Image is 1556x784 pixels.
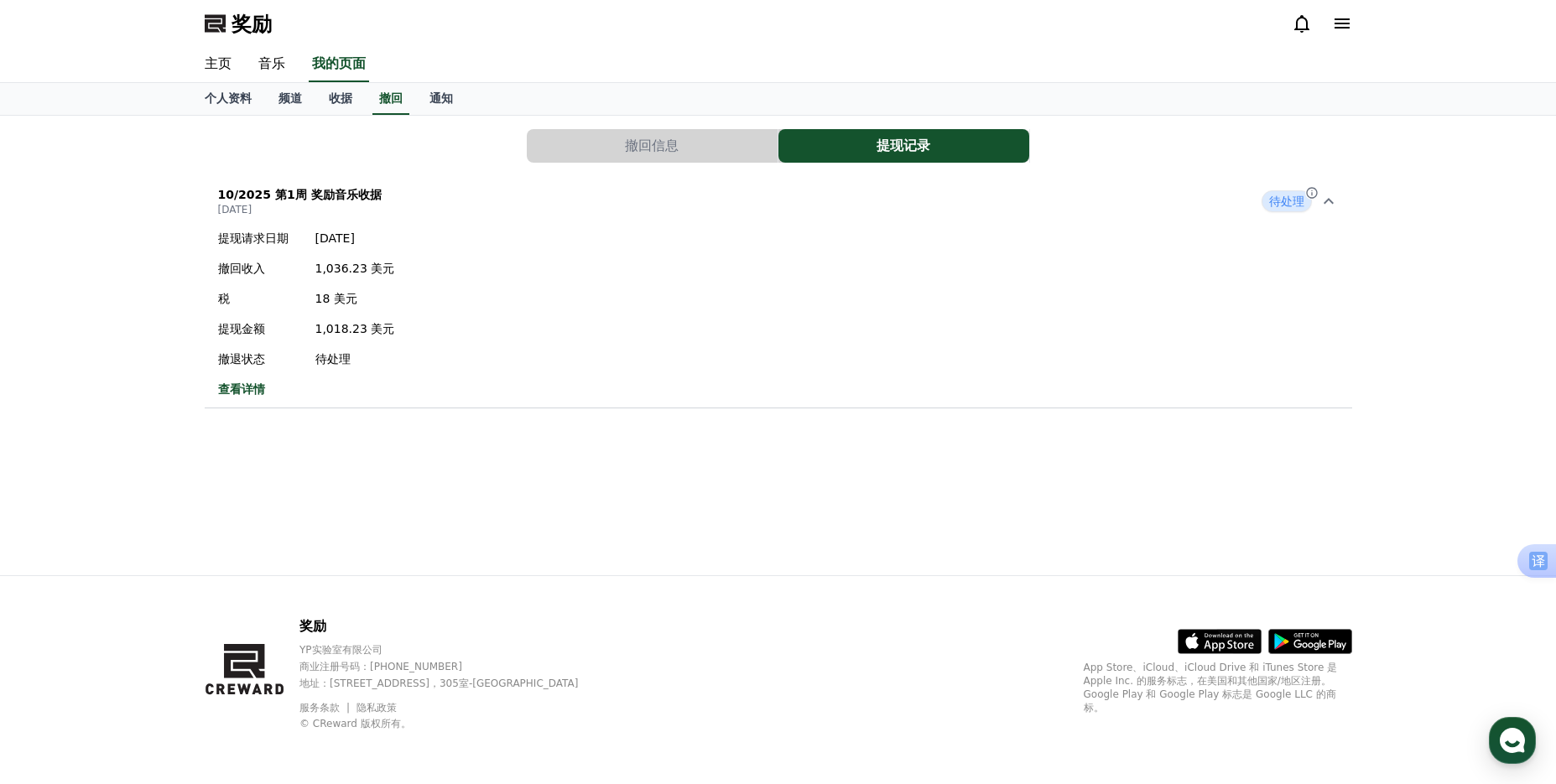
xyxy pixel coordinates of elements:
span: Settings [248,557,289,570]
font: 通知 [429,91,453,105]
font: App Store、iCloud、iCloud Drive 和 iTunes Store 是 Apple Inc. 的服务标志，在美国和其他国家/地区注册。Google Play 和 Googl... [1084,662,1338,714]
font: 10/2025 第1周 奖励音乐收据 [218,188,382,201]
a: 隐私政策 [356,702,397,714]
a: 我的页面 [309,47,369,82]
font: 地址：[STREET_ADDRESS]，305室-[GEOGRAPHIC_DATA] [299,678,578,689]
a: Home [5,532,111,574]
font: [DATE] [315,231,355,245]
font: 税 [218,292,230,305]
a: 服务条款 [299,702,352,714]
font: © CReward 版权所有。 [299,718,411,729]
a: 主页 [191,47,245,82]
font: 主页 [205,55,232,71]
font: 提现请求日期 [218,231,289,245]
a: 频道 [265,83,315,115]
span: Messages [139,558,189,571]
font: 商业注册号码：[PHONE_NUMBER] [299,661,462,672]
font: 提现金额 [218,322,265,335]
a: Settings [216,532,322,574]
font: 个人资料 [205,91,252,105]
font: YP实验室有限公司 [299,644,382,656]
button: 10/2025 第1周 奖励音乐收据 [DATE] 待处理 提现请求日期 [DATE] 撤回收入 1,036.23 美元 税 18 美元 提现金额 1,018.23 美元 撤退状态 待处理 查看详情 [205,176,1352,408]
font: 1,036.23 美元 [315,262,395,275]
font: 待处理 [1269,195,1304,208]
font: 提现记录 [877,138,930,153]
font: 服务条款 [299,702,340,714]
a: 音乐 [245,47,299,82]
a: 个人资料 [191,83,265,115]
button: 提现记录 [778,129,1029,163]
a: 查看详情 [218,381,395,397]
button: 撤回信息 [527,129,778,163]
font: 待处理 [315,352,351,366]
font: 撤回收入 [218,262,265,275]
a: 撤回 [372,83,409,115]
a: 奖励 [205,10,272,37]
a: 通知 [416,83,466,115]
font: [DATE] [218,204,252,215]
a: Messages [111,532,216,574]
font: 撤退状态 [218,352,265,366]
font: 撤回信息 [625,138,679,153]
span: Home [43,557,72,570]
a: 收据 [315,83,366,115]
font: 音乐 [258,55,285,71]
font: 奖励 [232,12,272,35]
font: 查看详情 [218,382,265,396]
font: 1,018.23 美元 [315,322,395,335]
font: 18 美元 [315,292,357,305]
font: 撤回 [379,91,403,105]
font: 频道 [278,91,302,105]
font: 我的页面 [312,55,366,71]
font: 收据 [329,91,352,105]
font: 奖励 [299,618,326,634]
